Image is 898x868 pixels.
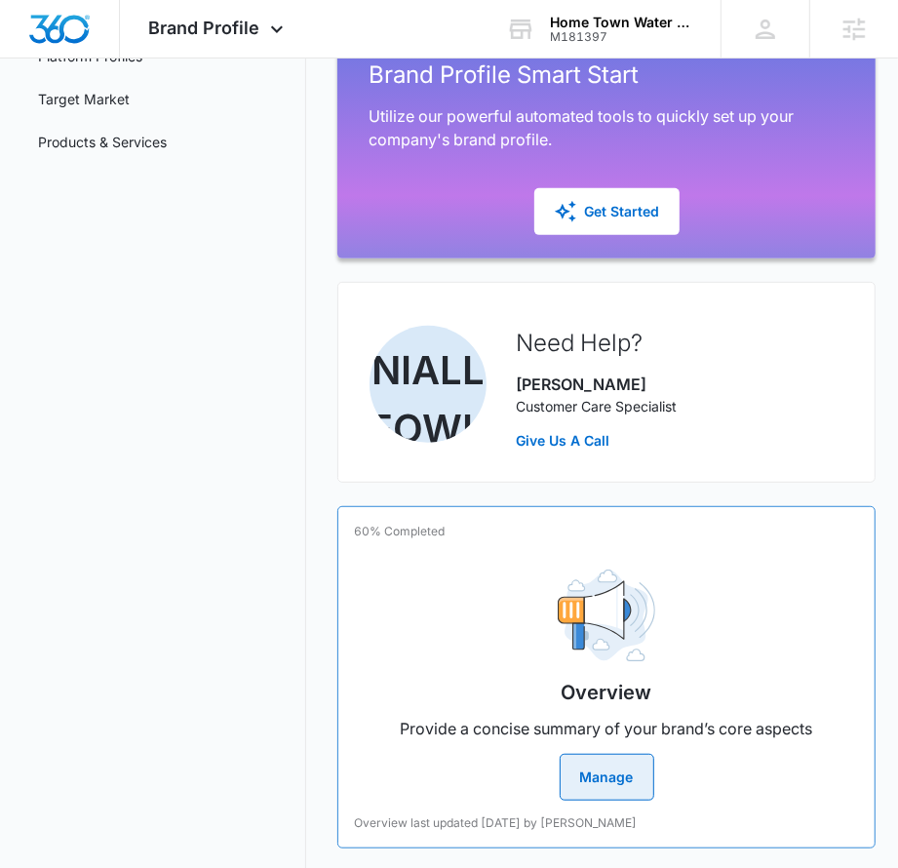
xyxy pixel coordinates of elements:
[369,104,837,151] p: Utilize our powerful automated tools to quickly set up your company's brand profile.
[560,754,654,801] button: Manage
[516,373,677,396] p: [PERSON_NAME]
[149,18,260,38] span: Brand Profile
[516,396,677,416] p: Customer Care Specialist
[369,58,837,93] h2: Brand Profile Smart Start
[370,326,487,443] img: Niall Fowler
[554,200,660,223] div: Get Started
[38,132,167,152] a: Products & Services
[516,430,677,451] a: Give Us A Call
[354,814,637,832] p: Overview last updated [DATE] by [PERSON_NAME]
[562,678,652,707] h2: Overview
[38,46,142,66] a: Platform Profiles
[354,523,445,540] p: 60% Completed
[550,15,692,30] div: account name
[337,506,876,848] a: 60% CompletedOverviewProvide a concise summary of your brand’s core aspectsManageOverview last up...
[516,326,677,361] h2: Need Help?
[38,89,130,109] a: Target Market
[534,188,680,235] button: Get Started
[550,30,692,44] div: account id
[401,717,813,740] p: Provide a concise summary of your brand’s core aspects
